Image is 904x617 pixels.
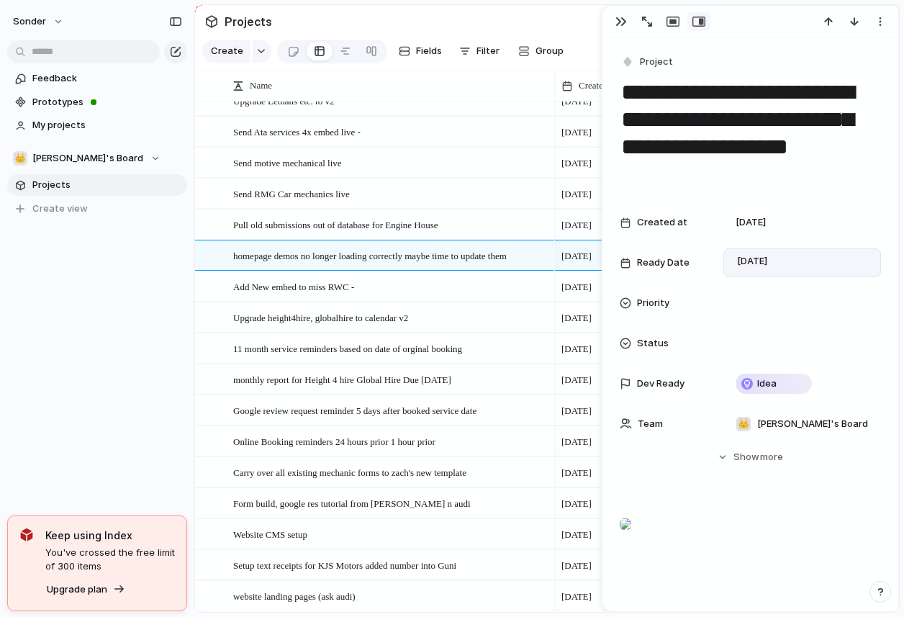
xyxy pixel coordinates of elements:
span: Google review request reminder 5 days after booked service date [233,402,476,418]
span: Dev Ready [637,377,684,391]
span: Created at [579,78,617,93]
span: Carry over all existing mechanic forms to zach's new template [233,464,466,480]
span: Status [637,336,669,351]
span: [DATE] [561,94,592,109]
span: Upgrade plan [47,582,107,597]
span: more [760,450,783,464]
span: website landing pages (ask audi) [233,587,356,604]
span: [DATE] [561,342,592,356]
button: Showmore [620,444,881,470]
span: Feedback [32,71,182,86]
span: [DATE] [561,125,592,140]
span: My projects [32,118,182,132]
span: Team [638,417,663,431]
span: Pull old submissions out of database for Engine House [233,216,438,233]
span: [DATE] [561,249,592,264]
span: Created at [637,215,687,230]
span: Filter [476,44,500,58]
span: Fields [416,44,442,58]
span: Idea [757,377,777,391]
div: 👑 [13,151,27,166]
span: Keep using Index [45,528,175,543]
span: [DATE] [561,280,592,294]
a: My projects [7,114,187,136]
span: Project [640,55,673,69]
span: [DATE] [561,528,592,542]
span: Priority [637,296,669,310]
span: Create view [32,202,88,216]
span: Group [535,44,564,58]
span: [PERSON_NAME]'s Board [757,417,868,431]
span: monthly report for Height 4 hire Global Hire Due [DATE] [233,371,451,387]
span: [DATE] [736,215,766,230]
button: 👑[PERSON_NAME]'s Board [7,148,187,169]
span: [DATE] [561,466,592,480]
span: Ready Date [637,256,690,270]
span: Upgrade height4hire, globalhire to calendar v2 [233,309,408,325]
span: Add New embed to miss RWC - [233,278,354,294]
button: Upgrade plan [42,580,130,600]
span: Form build, google res tutorial from [PERSON_NAME] n audi [233,495,471,511]
span: Send motive mechanical live [233,154,342,171]
span: Show [733,450,759,464]
span: [DATE] [561,590,592,604]
span: Setup text receipts for KJS Motors added number into Guni [233,557,456,573]
button: Create [202,40,250,63]
span: Website CMS setup [233,526,307,542]
span: [DATE] [561,435,592,449]
span: Send Ata services 4x embed live - [233,123,361,140]
a: Prototypes [7,91,187,113]
span: Online Booking reminders 24 hours prior 1 hour prior [233,433,435,449]
span: [DATE] [561,404,592,418]
span: Projects [32,178,182,192]
button: Filter [453,40,505,63]
span: Create [211,44,243,58]
span: [DATE] [561,373,592,387]
span: Projects [222,9,275,35]
span: [DATE] [561,559,592,573]
button: Create view [7,198,187,220]
a: Feedback [7,68,187,89]
div: To enrich screen reader interactions, please activate Accessibility in Grammarly extension settings [620,510,881,602]
button: Project [618,52,677,73]
button: Fields [393,40,448,63]
span: [DATE] [561,218,592,233]
span: 11 month service reminders based on date of orginal booking [233,340,462,356]
span: [DATE] [561,497,592,511]
span: Name [250,78,272,93]
a: Projects [7,174,187,196]
button: sonder [6,10,71,33]
span: [DATE] [561,311,592,325]
span: [PERSON_NAME]'s Board [32,151,143,166]
span: Send RMG Car mechanics live [233,185,350,202]
div: 👑 [736,417,751,431]
span: [DATE] [733,253,772,270]
span: [DATE] [561,187,592,202]
span: You've crossed the free limit of 300 items [45,546,175,574]
span: [DATE] [561,156,592,171]
span: Prototypes [32,95,182,109]
span: homepage demos no longer loading correctly maybe time to update them [233,247,507,264]
span: sonder [13,14,46,29]
button: Group [511,40,571,63]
